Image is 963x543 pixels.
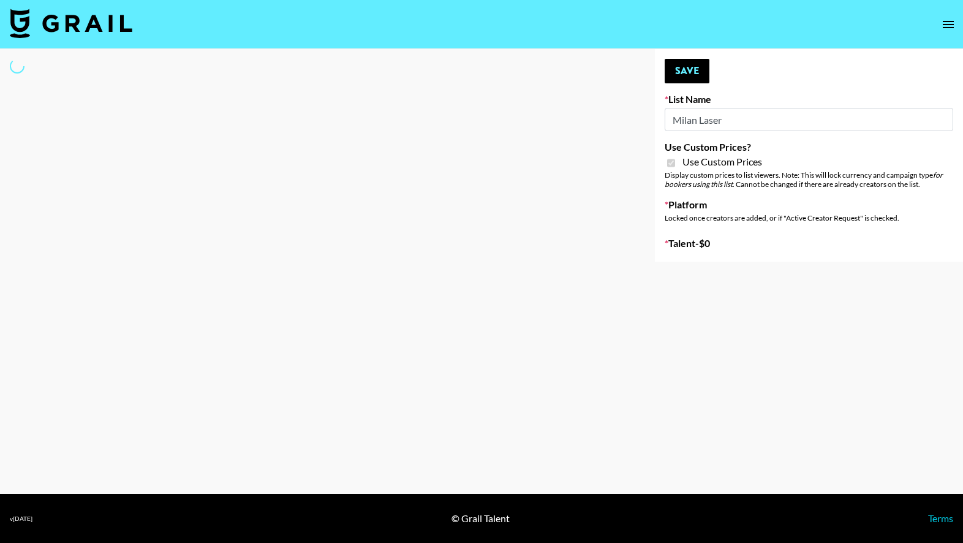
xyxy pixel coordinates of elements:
button: open drawer [936,12,961,37]
label: Talent - $ 0 [665,237,953,249]
button: Save [665,59,709,83]
label: List Name [665,93,953,105]
label: Platform [665,199,953,211]
label: Use Custom Prices? [665,141,953,153]
div: © Grail Talent [451,512,510,525]
em: for bookers using this list [665,170,943,189]
img: Grail Talent [10,9,132,38]
div: Locked once creators are added, or if "Active Creator Request" is checked. [665,213,953,222]
span: Use Custom Prices [682,156,762,168]
div: v [DATE] [10,515,32,523]
a: Terms [928,512,953,524]
div: Display custom prices to list viewers. Note: This will lock currency and campaign type . Cannot b... [665,170,953,189]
